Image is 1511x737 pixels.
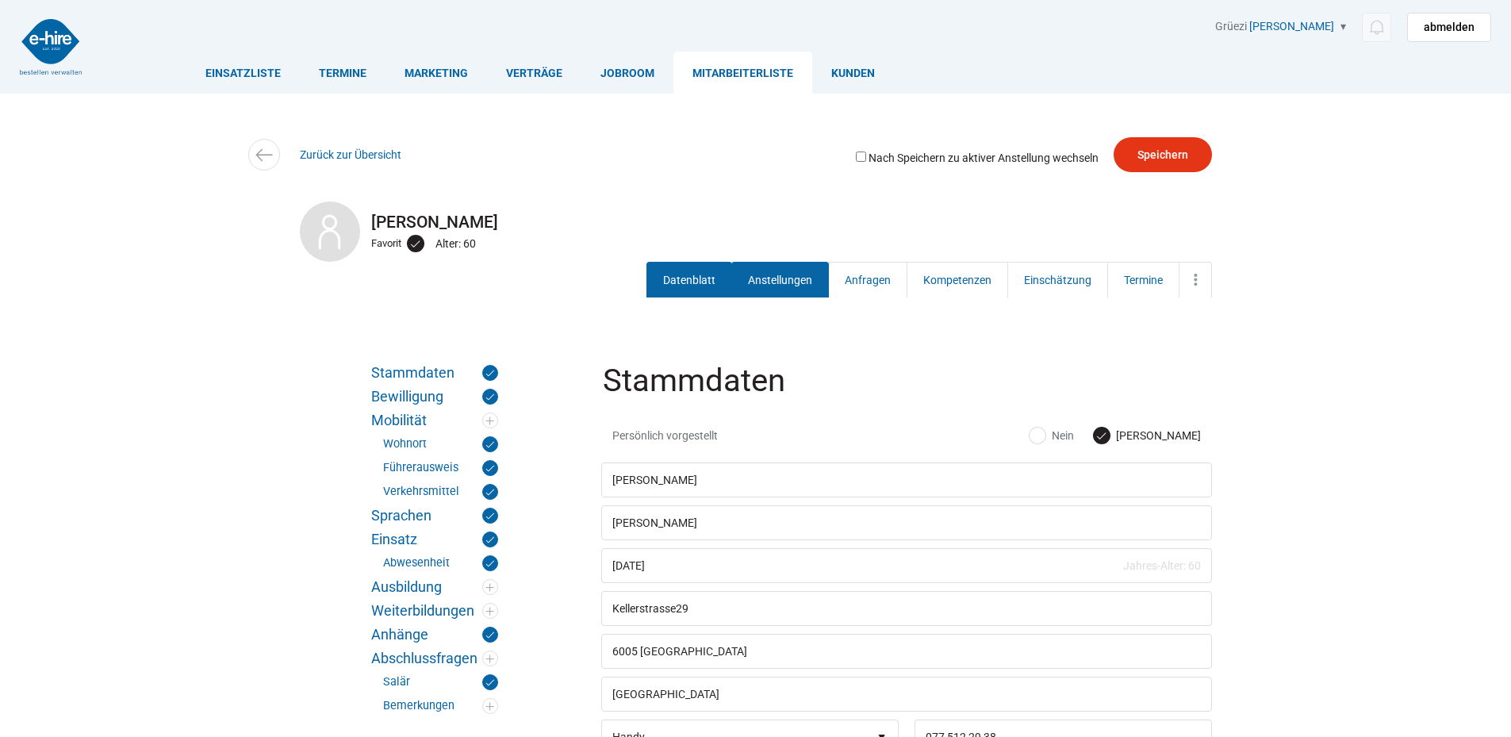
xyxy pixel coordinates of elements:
input: Speichern [1114,137,1212,172]
a: Datenblatt [646,262,732,297]
label: [PERSON_NAME] [1094,428,1201,443]
a: Marketing [385,52,487,94]
a: Wohnort [383,436,498,452]
a: Verträge [487,52,581,94]
a: Anfragen [828,262,907,297]
a: Kompetenzen [907,262,1008,297]
input: Strasse / CO. Adresse [601,591,1212,626]
img: icon-arrow-left.svg [252,144,275,167]
input: Nach Speichern zu aktiver Anstellung wechseln [856,152,866,162]
a: Ausbildung [371,579,498,595]
a: Führerausweis [383,460,498,476]
div: Grüezi [1215,20,1491,42]
a: Salär [383,674,498,690]
a: Einsatz [371,532,498,547]
label: Nach Speichern zu aktiver Anstellung wechseln [853,149,1099,164]
a: Kunden [812,52,894,94]
input: Land [601,677,1212,712]
span: Persönlich vorgestellt [612,428,807,443]
a: Abschlussfragen [371,651,498,666]
div: Alter: 60 [435,233,480,254]
a: Bemerkungen [383,698,498,714]
label: Nein [1030,428,1074,443]
a: Mobilität [371,413,498,428]
a: Mitarbeiterliste [673,52,812,94]
a: [PERSON_NAME] [1249,20,1334,33]
input: Geburtsdatum [601,548,1212,583]
a: Weiterbildungen [371,603,498,619]
a: abmelden [1407,13,1491,42]
input: Vorname [601,463,1212,497]
a: Stammdaten [371,365,498,381]
a: Termine [300,52,385,94]
a: Jobroom [581,52,673,94]
img: logo2.png [20,19,82,75]
input: PLZ/Ort [601,634,1212,669]
a: Sprachen [371,508,498,524]
a: Bewilligung [371,389,498,405]
h2: [PERSON_NAME] [300,213,1212,232]
a: Anstellungen [731,262,829,297]
a: Zurück zur Übersicht [300,148,401,161]
img: icon-notification.svg [1367,17,1386,37]
a: Termine [1107,262,1179,297]
a: Verkehrsmittel [383,484,498,500]
input: Nachname [601,505,1212,540]
a: Abwesenheit [383,555,498,571]
legend: Stammdaten [601,365,1215,416]
a: Anhänge [371,627,498,643]
a: Einschätzung [1007,262,1108,297]
a: Einsatzliste [186,52,300,94]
